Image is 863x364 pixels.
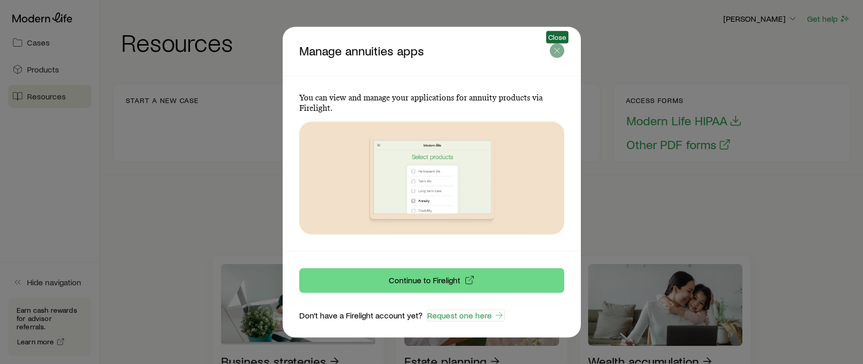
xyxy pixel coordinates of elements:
p: Manage annuities apps [299,43,550,59]
a: Request one here [427,310,505,322]
img: Manage annuities apps signposting [338,121,526,234]
p: Don’t have a Firelight account yet? [299,310,422,321]
span: Close [548,33,567,41]
p: You can view and manage your applications for annuity products via Firelight. [299,92,564,113]
p: Continue to Firelight [389,275,460,285]
button: Continue to Firelight [299,268,564,293]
